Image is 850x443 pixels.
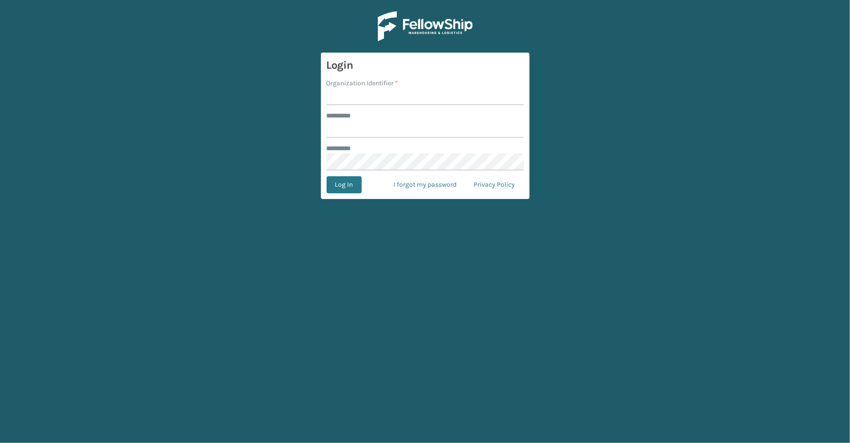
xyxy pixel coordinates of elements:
[327,78,398,88] label: Organization Identifier
[378,11,473,41] img: Logo
[327,176,362,193] button: Log In
[466,176,524,193] a: Privacy Policy
[385,176,466,193] a: I forgot my password
[327,58,524,72] h3: Login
